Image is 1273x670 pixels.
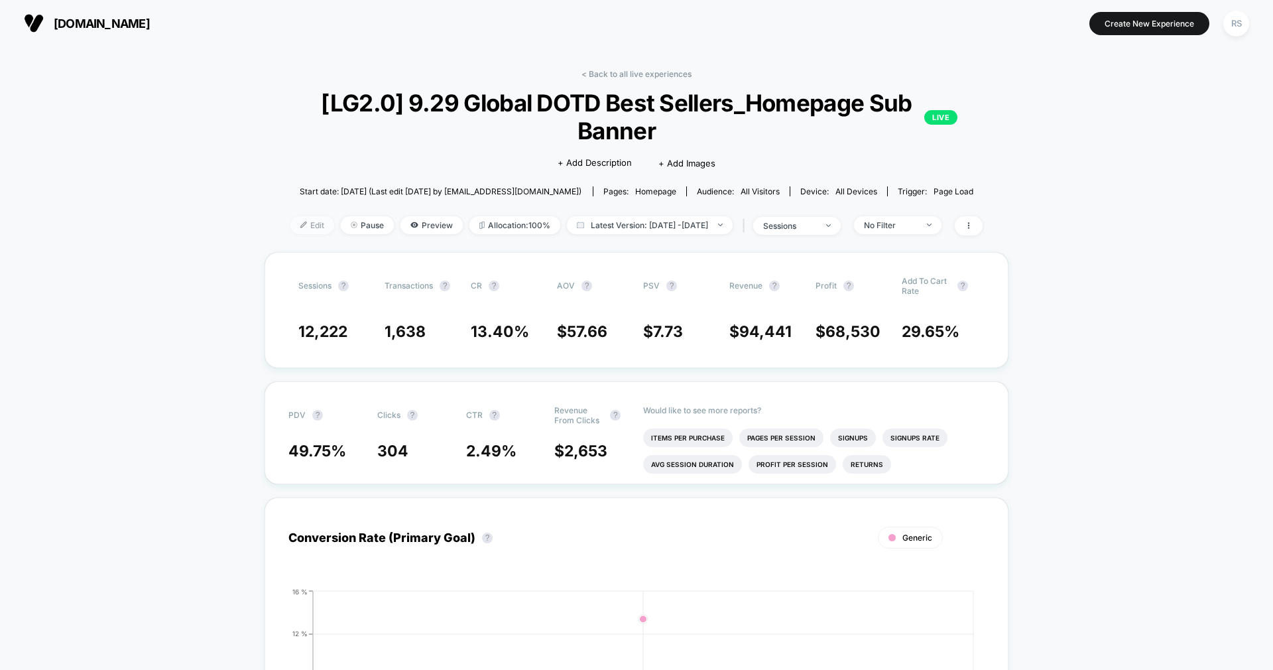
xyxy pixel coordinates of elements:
[292,630,308,637] tspan: 12 %
[643,455,742,474] li: Avg Session Duration
[739,216,753,235] span: |
[643,405,985,415] p: Would like to see more reports?
[567,322,607,341] span: 57.66
[658,158,715,168] span: + Add Images
[697,186,780,196] div: Audience:
[581,69,692,79] a: < Back to all live experiences
[769,281,780,291] button: ?
[749,455,836,474] li: Profit Per Session
[557,322,607,341] span: $
[577,222,584,228] img: calendar
[479,222,485,229] img: rebalance
[489,410,500,421] button: ?
[385,322,426,341] span: 1,638
[567,216,733,234] span: Latest Version: [DATE] - [DATE]
[816,281,837,291] span: Profit
[729,322,792,341] span: $
[24,13,44,33] img: Visually logo
[718,224,723,226] img: end
[489,281,499,291] button: ?
[763,221,816,231] div: sessions
[816,322,880,341] span: $
[934,186,973,196] span: Page Load
[653,322,683,341] span: 7.73
[338,281,349,291] button: ?
[924,110,957,125] p: LIVE
[290,216,334,234] span: Edit
[471,281,482,291] span: CR
[864,220,917,230] div: No Filter
[826,224,831,227] img: end
[739,429,823,447] li: Pages Per Session
[54,17,150,31] span: [DOMAIN_NAME]
[830,429,876,447] li: Signups
[564,442,607,460] span: 2,653
[440,281,450,291] button: ?
[882,429,947,447] li: Signups Rate
[554,405,603,425] span: Revenue From Clicks
[635,186,676,196] span: homepage
[300,222,307,228] img: edit
[666,281,677,291] button: ?
[351,222,357,228] img: end
[843,455,891,474] li: Returns
[825,322,880,341] span: 68,530
[466,442,516,460] span: 2.49 %
[377,442,408,460] span: 304
[902,533,932,543] span: Generic
[288,410,306,420] span: PDV
[298,281,332,291] span: Sessions
[316,89,958,145] span: [LG2.0] 9.29 Global DOTD Best Sellers_Homepage Sub Banner
[843,281,854,291] button: ?
[471,322,529,341] span: 13.40 %
[466,410,483,420] span: CTR
[790,186,887,196] span: Device:
[469,216,560,234] span: Allocation: 100%
[400,216,463,234] span: Preview
[288,442,346,460] span: 49.75 %
[835,186,877,196] span: all devices
[603,186,676,196] div: Pages:
[292,587,308,595] tspan: 16 %
[557,281,575,291] span: AOV
[20,13,154,34] button: [DOMAIN_NAME]
[341,216,394,234] span: Pause
[1223,11,1249,36] div: RS
[554,442,607,460] span: $
[643,281,660,291] span: PSV
[643,429,733,447] li: Items Per Purchase
[927,224,932,226] img: end
[610,410,621,421] button: ?
[312,410,323,421] button: ?
[902,322,959,341] span: 29.65 %
[1219,10,1253,37] button: RS
[385,281,433,291] span: Transactions
[407,410,418,421] button: ?
[558,157,632,170] span: + Add Description
[902,276,951,296] span: Add To Cart Rate
[581,281,592,291] button: ?
[957,281,968,291] button: ?
[298,322,347,341] span: 12,222
[377,410,400,420] span: Clicks
[729,281,762,291] span: Revenue
[1089,12,1209,35] button: Create New Experience
[482,533,493,543] button: ?
[300,186,581,196] span: Start date: [DATE] (Last edit [DATE] by [EMAIL_ADDRESS][DOMAIN_NAME])
[898,186,973,196] div: Trigger:
[643,322,683,341] span: $
[739,322,792,341] span: 94,441
[741,186,780,196] span: All Visitors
